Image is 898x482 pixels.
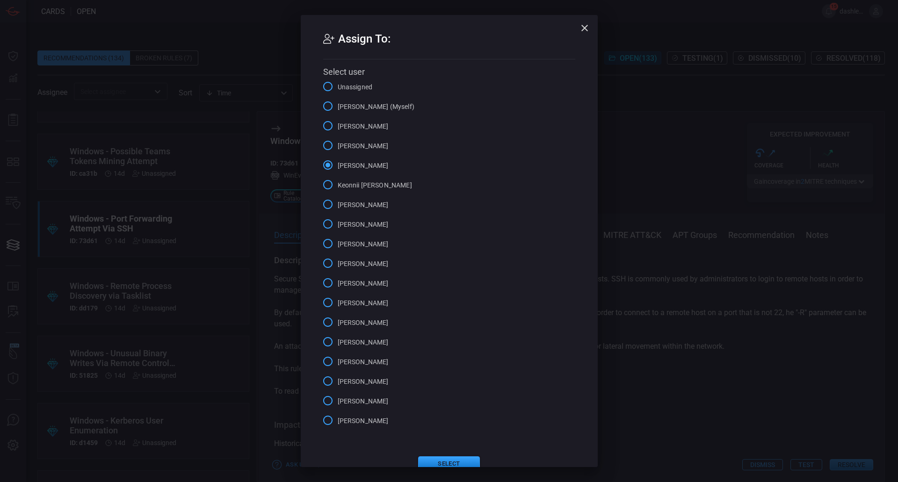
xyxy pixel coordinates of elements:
[338,141,389,151] span: [PERSON_NAME]
[338,122,389,131] span: [PERSON_NAME]
[338,416,389,426] span: [PERSON_NAME]
[338,279,389,288] span: [PERSON_NAME]
[338,161,389,171] span: [PERSON_NAME]
[323,30,575,59] h2: Assign To:
[338,338,389,347] span: [PERSON_NAME]
[338,239,389,249] span: [PERSON_NAME]
[338,220,389,230] span: [PERSON_NAME]
[338,180,412,190] span: Keonnii [PERSON_NAME]
[338,396,389,406] span: [PERSON_NAME]
[338,357,389,367] span: [PERSON_NAME]
[338,82,373,92] span: Unassigned
[338,259,389,269] span: [PERSON_NAME]
[323,67,365,77] span: Select user
[338,377,389,387] span: [PERSON_NAME]
[338,318,389,328] span: [PERSON_NAME]
[418,456,480,471] button: Select
[338,200,389,210] span: [PERSON_NAME]
[338,102,414,112] span: [PERSON_NAME] (Myself)
[338,298,389,308] span: [PERSON_NAME]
